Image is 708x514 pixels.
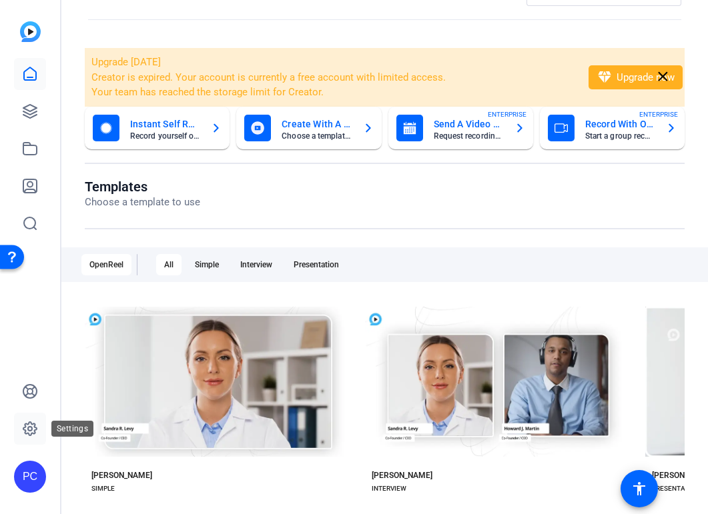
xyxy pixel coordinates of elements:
[232,254,280,275] div: Interview
[91,85,571,100] li: Your team has reached the storage limit for Creator.
[639,109,678,119] span: ENTERPRISE
[597,69,613,85] mat-icon: diamond
[282,116,352,132] mat-card-title: Create With A Template
[20,21,41,42] img: blue-gradient.svg
[282,132,352,140] mat-card-subtitle: Choose a template to get started
[85,195,200,210] p: Choose a template to use
[540,107,685,149] button: Record With OthersStart a group recording sessionENTERPRISE
[236,107,381,149] button: Create With A TemplateChoose a template to get started
[589,65,683,89] button: Upgrade now
[372,470,432,481] div: [PERSON_NAME]
[372,483,406,494] div: INTERVIEW
[187,254,227,275] div: Simple
[85,107,230,149] button: Instant Self RecordRecord yourself or your screen
[14,461,46,493] div: PC
[488,109,526,119] span: ENTERPRISE
[91,70,571,85] li: Creator is expired. Your account is currently a free account with limited access.
[655,69,671,85] mat-icon: close
[156,254,182,275] div: All
[388,107,533,149] button: Send A Video RequestRequest recordings from anyone, anywhereENTERPRISE
[130,132,200,140] mat-card-subtitle: Record yourself or your screen
[434,116,504,132] mat-card-title: Send A Video Request
[585,132,655,140] mat-card-subtitle: Start a group recording session
[130,116,200,132] mat-card-title: Instant Self Record
[652,483,700,494] div: PRESENTATION
[286,254,347,275] div: Presentation
[51,421,93,437] div: Settings
[85,179,200,195] h1: Templates
[81,254,131,275] div: OpenReel
[91,470,152,481] div: [PERSON_NAME]
[91,483,115,494] div: SIMPLE
[585,116,655,132] mat-card-title: Record With Others
[434,132,504,140] mat-card-subtitle: Request recordings from anyone, anywhere
[631,481,647,497] mat-icon: accessibility
[91,56,161,68] span: Upgrade [DATE]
